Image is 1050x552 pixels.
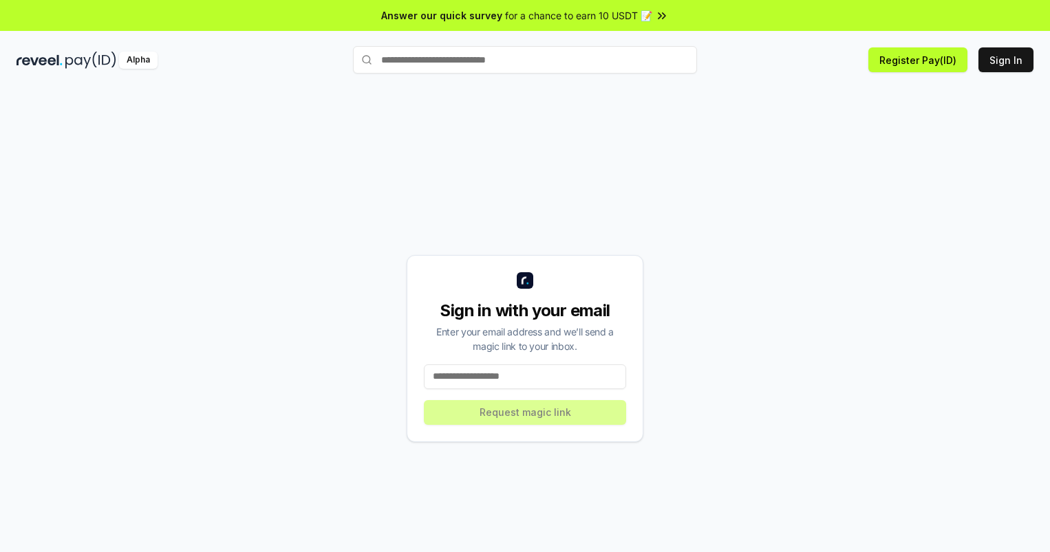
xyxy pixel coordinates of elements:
button: Sign In [978,47,1033,72]
span: Answer our quick survey [381,8,502,23]
span: for a chance to earn 10 USDT 📝 [505,8,652,23]
img: pay_id [65,52,116,69]
div: Enter your email address and we’ll send a magic link to your inbox. [424,324,626,353]
div: Sign in with your email [424,300,626,322]
button: Register Pay(ID) [868,47,967,72]
img: reveel_dark [17,52,63,69]
img: logo_small [517,272,533,289]
div: Alpha [119,52,158,69]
